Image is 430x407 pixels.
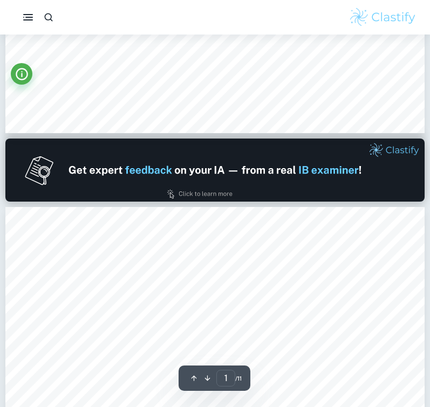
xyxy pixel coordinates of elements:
[349,6,417,28] img: Clastify logo
[5,139,425,202] img: Ad
[235,374,242,383] span: / 11
[11,63,32,85] button: Info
